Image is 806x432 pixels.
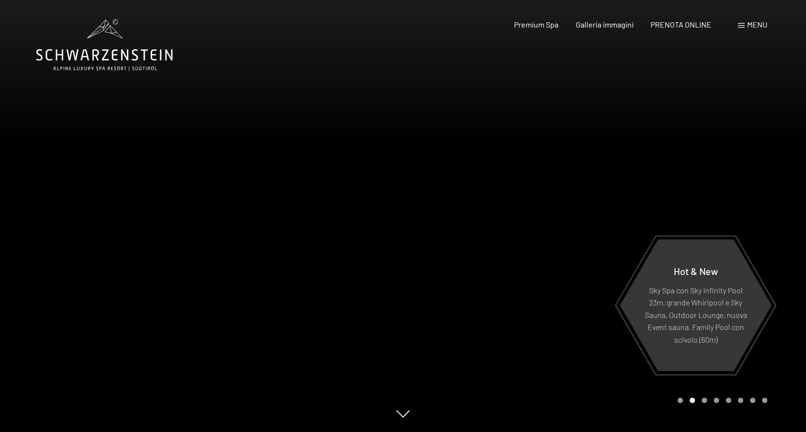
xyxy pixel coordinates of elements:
a: Hot & New Sky Spa con Sky infinity Pool 23m, grande Whirlpool e Sky Sauna, Outdoor Lounge, nuova ... [619,239,772,372]
div: Carousel Page 3 [702,398,707,403]
div: Carousel Page 4 [714,398,719,403]
div: Carousel Pagination [674,398,767,403]
a: PRENOTA ONLINE [651,20,711,29]
div: Carousel Page 2 (Current Slide) [690,398,695,403]
div: Carousel Page 6 [738,398,743,403]
a: Galleria immagini [576,20,634,29]
span: Menu [747,20,767,29]
div: Carousel Page 1 [678,398,683,403]
div: Carousel Page 8 [762,398,767,403]
div: Carousel Page 5 [726,398,731,403]
a: Premium Spa [514,20,558,29]
span: Hot & New [674,265,718,276]
p: Sky Spa con Sky infinity Pool 23m, grande Whirlpool e Sky Sauna, Outdoor Lounge, nuova Event saun... [643,284,748,346]
div: Carousel Page 7 [750,398,755,403]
